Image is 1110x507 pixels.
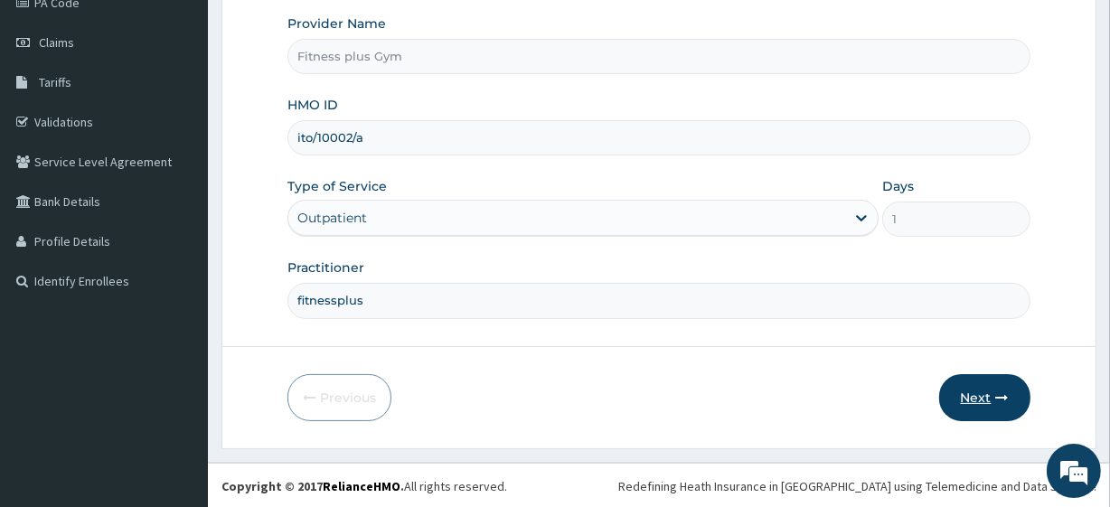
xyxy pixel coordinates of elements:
span: We're online! [105,144,249,326]
button: Next [939,374,1030,421]
label: Type of Service [287,177,387,195]
span: Tariffs [39,74,71,90]
label: Days [882,177,914,195]
span: Claims [39,34,74,51]
label: HMO ID [287,96,338,114]
img: d_794563401_company_1708531726252_794563401 [33,90,73,136]
input: Enter Name [287,283,1030,318]
button: Previous [287,374,391,421]
a: RelianceHMO [323,478,400,494]
input: Enter HMO ID [287,120,1030,155]
div: Chat with us now [94,101,304,125]
label: Practitioner [287,258,364,277]
strong: Copyright © 2017 . [221,478,404,494]
div: Redefining Heath Insurance in [GEOGRAPHIC_DATA] using Telemedicine and Data Science! [618,477,1096,495]
textarea: Type your message and hit 'Enter' [9,325,344,389]
div: Minimize live chat window [296,9,340,52]
label: Provider Name [287,14,386,33]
